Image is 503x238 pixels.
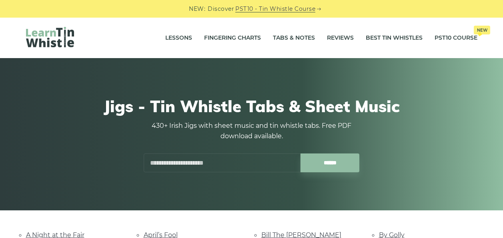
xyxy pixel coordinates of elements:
[165,28,192,48] a: Lessons
[327,28,354,48] a: Reviews
[474,26,490,34] span: New
[26,97,477,116] h1: Jigs - Tin Whistle Tabs & Sheet Music
[204,28,261,48] a: Fingering Charts
[366,28,423,48] a: Best Tin Whistles
[26,27,74,47] img: LearnTinWhistle.com
[273,28,315,48] a: Tabs & Notes
[144,121,360,141] p: 430+ Irish Jigs with sheet music and tin whistle tabs. Free PDF download available.
[435,28,477,48] a: PST10 CourseNew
